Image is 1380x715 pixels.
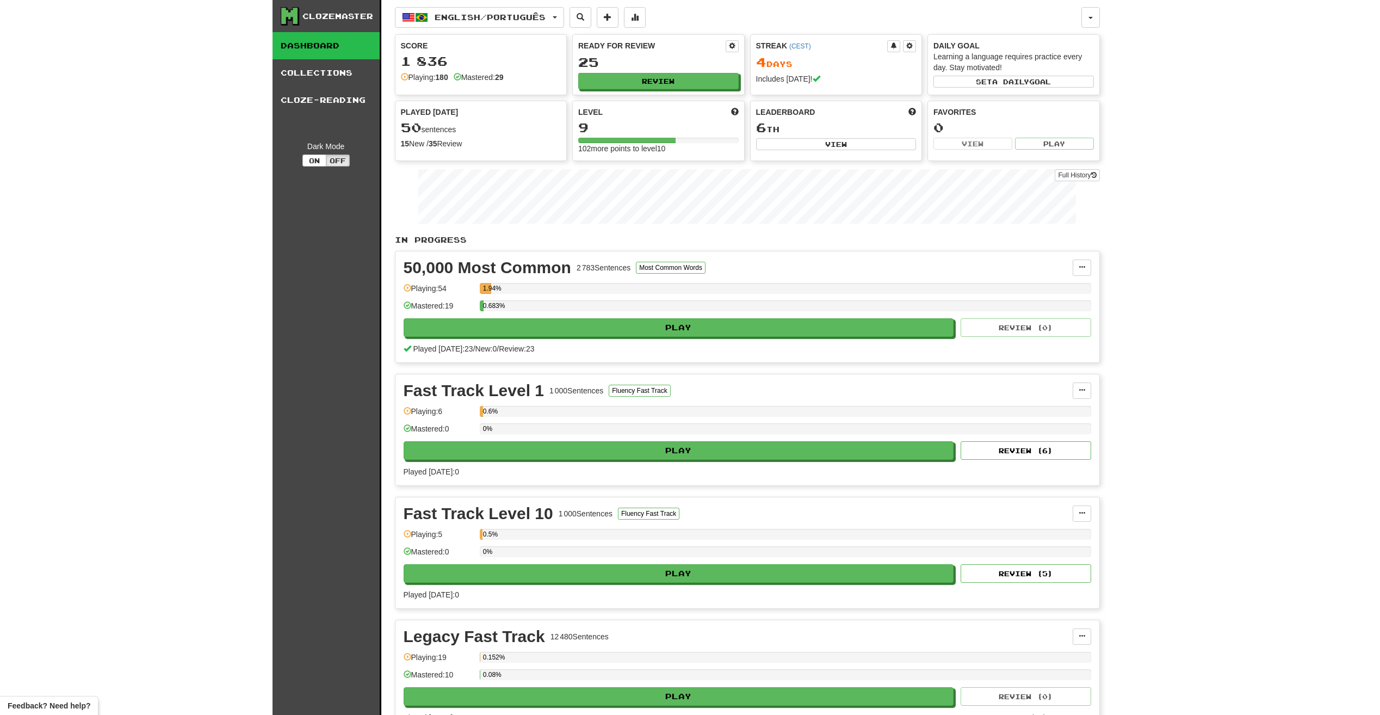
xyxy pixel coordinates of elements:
[404,318,954,337] button: Play
[404,628,545,645] div: Legacy Fast Track
[1015,138,1094,150] button: Play
[435,13,546,22] span: English / Português
[577,262,630,273] div: 2 783 Sentences
[273,32,380,59] a: Dashboard
[636,262,706,274] button: Most Common Words
[473,344,475,353] span: /
[570,7,591,28] button: Search sentences
[961,441,1091,460] button: Review (6)
[578,107,603,118] span: Level
[404,383,544,399] div: Fast Track Level 1
[597,7,618,28] button: Add sentence to collection
[961,687,1091,706] button: Review (0)
[404,529,474,547] div: Playing: 5
[404,283,474,301] div: Playing: 54
[273,87,380,114] a: Cloze-Reading
[454,72,504,83] div: Mastered:
[401,40,561,51] div: Score
[404,467,459,476] span: Played [DATE]: 0
[499,344,534,353] span: Review: 23
[731,107,739,118] span: Score more points to level up
[401,139,410,148] strong: 15
[961,318,1091,337] button: Review (0)
[404,406,474,424] div: Playing: 6
[578,143,739,154] div: 102 more points to level 10
[933,76,1094,88] button: Seta dailygoal
[578,73,739,89] button: Review
[1055,169,1099,181] a: Full History
[756,120,766,135] span: 6
[273,59,380,87] a: Collections
[756,73,917,84] div: Includes [DATE]!
[495,73,504,82] strong: 29
[609,385,670,397] button: Fluency Fast Track
[404,506,553,522] div: Fast Track Level 10
[483,300,484,311] div: 0.683%
[756,54,766,70] span: 4
[578,40,726,51] div: Ready for Review
[302,155,326,167] button: On
[404,423,474,441] div: Mastered: 0
[756,107,815,118] span: Leaderboard
[401,54,561,68] div: 1 836
[756,138,917,150] button: View
[404,564,954,583] button: Play
[483,283,492,294] div: 1.94%
[401,107,459,118] span: Played [DATE]
[404,300,474,318] div: Mastered: 19
[404,441,954,460] button: Play
[404,260,571,276] div: 50,000 Most Common
[404,590,459,599] span: Played [DATE]: 0
[549,385,603,396] div: 1 000 Sentences
[908,107,916,118] span: This week in points, UTC
[302,11,373,22] div: Clozemaster
[401,120,422,135] span: 50
[401,138,561,149] div: New / Review
[413,344,473,353] span: Played [DATE]: 23
[756,121,917,135] div: th
[756,56,917,70] div: Day s
[395,235,1100,245] p: In Progress
[395,7,564,28] button: English/Português
[550,631,609,642] div: 12 480 Sentences
[933,138,1012,150] button: View
[933,121,1094,134] div: 0
[404,669,474,687] div: Mastered: 10
[578,121,739,134] div: 9
[8,700,90,711] span: Open feedback widget
[429,139,437,148] strong: 35
[326,155,350,167] button: Off
[401,72,448,83] div: Playing:
[475,344,497,353] span: New: 0
[559,508,612,519] div: 1 000 Sentences
[404,687,954,706] button: Play
[933,51,1094,73] div: Learning a language requires practice every day. Stay motivated!
[578,56,739,69] div: 25
[497,344,499,353] span: /
[618,508,679,520] button: Fluency Fast Track
[435,73,448,82] strong: 180
[789,42,811,50] a: (CEST)
[961,564,1091,583] button: Review (5)
[933,107,1094,118] div: Favorites
[281,141,372,152] div: Dark Mode
[404,546,474,564] div: Mastered: 0
[401,121,561,135] div: sentences
[756,40,888,51] div: Streak
[992,78,1029,85] span: a daily
[404,652,474,670] div: Playing: 19
[624,7,646,28] button: More stats
[933,40,1094,51] div: Daily Goal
